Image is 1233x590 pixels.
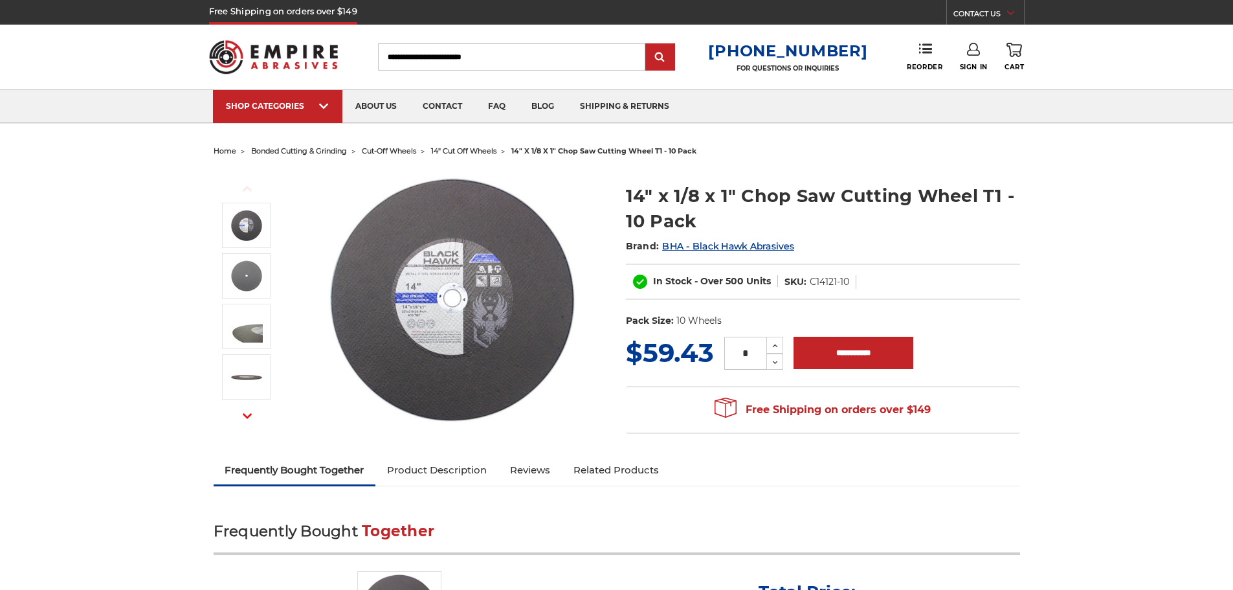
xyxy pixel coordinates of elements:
[715,397,931,423] span: Free Shipping on orders over $149
[362,146,416,155] a: cut-off wheels
[410,90,475,123] a: contact
[907,63,942,71] span: Reorder
[209,32,339,82] img: Empire Abrasives
[324,170,583,429] img: 14 Inch Chop Saw Wheel
[1005,63,1024,71] span: Cart
[960,63,988,71] span: Sign In
[518,90,567,123] a: blog
[498,456,562,484] a: Reviews
[662,240,794,252] a: BHA - Black Hawk Abrasives
[214,146,236,155] a: home
[342,90,410,123] a: about us
[362,522,434,540] span: Together
[676,314,722,328] dd: 10 Wheels
[375,456,498,484] a: Product Description
[653,275,692,287] span: In Stock
[562,456,671,484] a: Related Products
[907,43,942,71] a: Reorder
[214,522,358,540] span: Frequently Bought
[626,183,1020,234] h1: 14" x 1/8 x 1" Chop Saw Cutting Wheel T1 - 10 Pack
[784,275,806,289] dt: SKU:
[626,337,714,369] span: $59.43
[708,41,867,60] a: [PHONE_NUMBER]
[214,456,376,484] a: Frequently Bought Together
[726,275,744,287] span: 500
[567,90,682,123] a: shipping & returns
[226,101,329,111] div: SHOP CATEGORIES
[708,64,867,73] p: FOR QUESTIONS OR INQUIRIES
[626,240,660,252] span: Brand:
[1005,43,1024,71] a: Cart
[230,209,263,242] img: 14 Inch Chop Saw Wheel
[232,402,263,430] button: Next
[230,310,263,343] img: 14 inch stationary chop saw abrasive blade
[810,275,849,289] dd: C14121-10
[232,175,263,203] button: Previous
[953,6,1024,25] a: CONTACT US
[694,275,723,287] span: - Over
[251,146,347,155] a: bonded cutting & grinding
[626,314,674,328] dt: Pack Size:
[647,45,673,71] input: Submit
[431,146,496,155] a: 14" cut off wheels
[511,146,696,155] span: 14" x 1/8 x 1" chop saw cutting wheel t1 - 10 pack
[746,275,771,287] span: Units
[475,90,518,123] a: faq
[230,361,263,393] img: chop saw cutting disc
[230,260,263,292] img: 14 Inch Cutting Wheel for Chop Saw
